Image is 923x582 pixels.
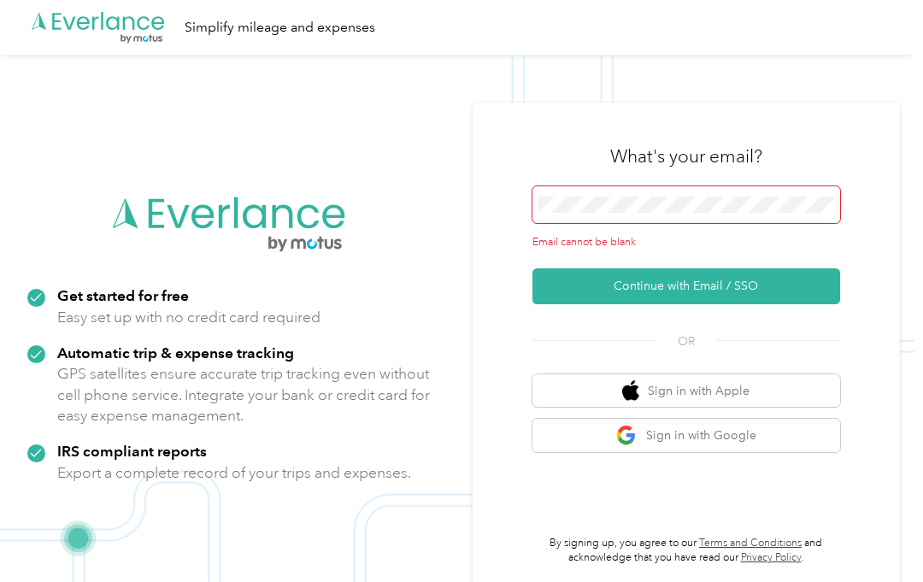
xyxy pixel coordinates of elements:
span: OR [656,332,716,350]
strong: IRS compliant reports [57,442,207,460]
a: Terms and Conditions [699,537,802,550]
p: Export a complete record of your trips and expenses. [57,462,411,484]
button: google logoSign in with Google [532,419,840,452]
a: Privacy Policy [741,551,802,564]
img: apple logo [622,380,639,402]
p: GPS satellites ensure accurate trip tracking even without cell phone service. Integrate your bank... [57,363,431,426]
button: Continue with Email / SSO [532,268,840,304]
div: Simplify mileage and expenses [185,17,375,38]
strong: Automatic trip & expense tracking [57,344,294,362]
strong: Get started for free [57,286,189,304]
h3: What's your email? [610,144,762,168]
p: By signing up, you agree to our and acknowledge that you have read our . [532,536,840,566]
p: Easy set up with no credit card required [57,307,320,328]
div: Email cannot be blank [532,235,840,250]
img: google logo [616,425,638,446]
button: apple logoSign in with Apple [532,374,840,408]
